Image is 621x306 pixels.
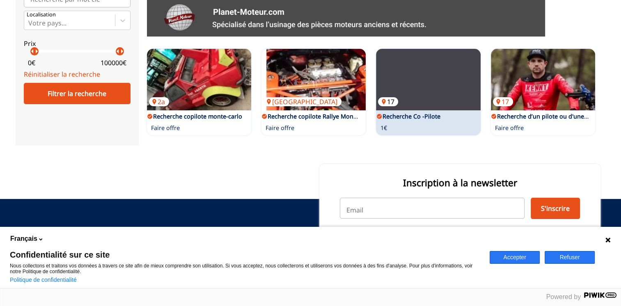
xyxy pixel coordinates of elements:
img: Recherche d’un pilote ou d'une pilote Rallye raid SSV [491,49,595,110]
a: Recherche copilote monte-carlo2a [147,49,251,110]
p: Faire offre [151,124,180,132]
a: Recherche copilote Rallye Monte-Carlo Historique [268,112,407,120]
span: Powered by [546,293,581,300]
input: Email [340,198,525,218]
img: Recherche Co -Pilote [376,49,480,110]
a: Recherche Co -Pilote17 [376,49,480,110]
img: Recherche copilote Rallye Monte-Carlo Historique [261,49,366,110]
p: Faire offre [266,124,294,132]
p: 1€ [380,124,387,132]
a: Recherche copilote Rallye Monte-Carlo Historique [GEOGRAPHIC_DATA] [261,49,366,110]
p: 100000 € [101,58,126,67]
a: Recherche Co -Pilote [382,112,440,120]
p: Inscription à la newsletter [340,176,580,189]
p: Nous collectons et traitons vos données à travers ce site afin de mieux comprendre son utilisatio... [10,263,480,274]
p: Faire offre [495,124,524,132]
p: 0 € [28,58,35,67]
button: Refuser [545,251,595,264]
p: Prix [24,39,131,48]
p: Localisation [27,11,56,18]
a: Recherche d’un pilote ou d'une pilote Rallye raid SSV17 [491,49,595,110]
span: Français [10,234,37,243]
a: Recherche copilote monte-carlo [153,112,242,120]
p: 17 [378,97,398,106]
p: arrow_right [117,46,127,56]
a: Politique de confidentialité [10,276,77,283]
button: S'inscrire [531,198,580,219]
div: Filtrer la recherche [24,83,131,104]
p: arrow_left [113,46,123,56]
p: [GEOGRAPHIC_DATA] [264,97,341,106]
p: arrow_right [32,46,41,56]
p: arrow_left [27,46,37,56]
img: Recherche copilote monte-carlo [147,49,251,110]
p: 2a [149,97,169,106]
button: Accepter [490,251,540,264]
a: Réinitialiser la recherche [24,70,100,79]
input: Votre pays... [28,19,30,27]
p: 17 [493,97,513,106]
span: Confidentialité sur ce site [10,251,480,259]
